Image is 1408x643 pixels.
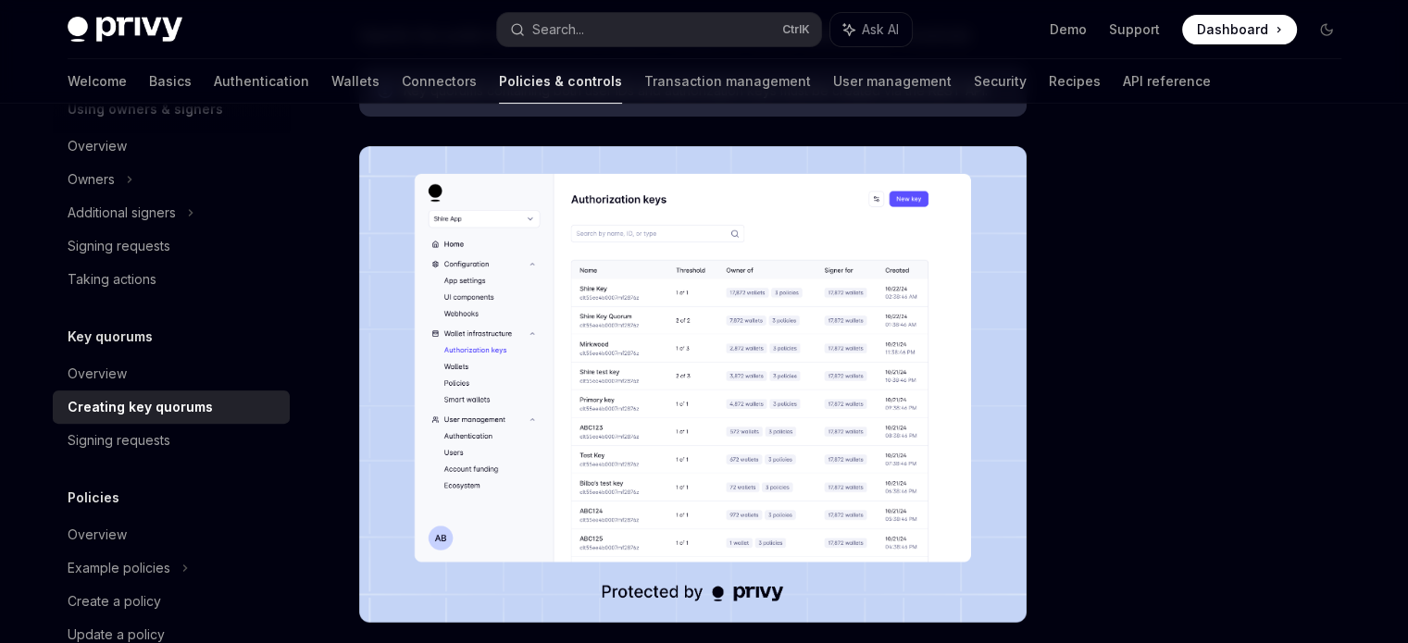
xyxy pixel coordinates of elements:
[644,59,811,104] a: Transaction management
[782,22,810,37] span: Ctrl K
[1123,59,1211,104] a: API reference
[68,235,170,257] div: Signing requests
[68,557,170,579] div: Example policies
[833,59,952,104] a: User management
[1182,15,1297,44] a: Dashboard
[1050,20,1087,39] a: Demo
[497,13,821,46] button: Search...CtrlK
[68,524,127,546] div: Overview
[68,429,170,451] div: Signing requests
[53,229,290,263] a: Signing requests
[53,518,290,551] a: Overview
[68,363,127,385] div: Overview
[68,487,119,509] h5: Policies
[1197,20,1268,39] span: Dashboard
[68,17,182,43] img: dark logo
[53,424,290,457] a: Signing requests
[402,59,477,104] a: Connectors
[53,263,290,296] a: Taking actions
[53,130,290,163] a: Overview
[214,59,309,104] a: Authentication
[68,326,153,348] h5: Key quorums
[68,135,127,157] div: Overview
[331,59,380,104] a: Wallets
[53,390,290,424] a: Creating key quorums
[68,396,213,418] div: Creating key quorums
[499,59,622,104] a: Policies & controls
[68,590,161,612] div: Create a policy
[830,13,912,46] button: Ask AI
[532,19,584,41] div: Search...
[1312,15,1341,44] button: Toggle dark mode
[68,59,127,104] a: Welcome
[359,146,1027,623] img: Dashboard
[53,357,290,390] a: Overview
[1049,59,1101,104] a: Recipes
[68,202,176,224] div: Additional signers
[974,59,1027,104] a: Security
[1109,20,1160,39] a: Support
[149,59,192,104] a: Basics
[862,20,899,39] span: Ask AI
[53,585,290,618] a: Create a policy
[68,268,156,291] div: Taking actions
[68,168,115,191] div: Owners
